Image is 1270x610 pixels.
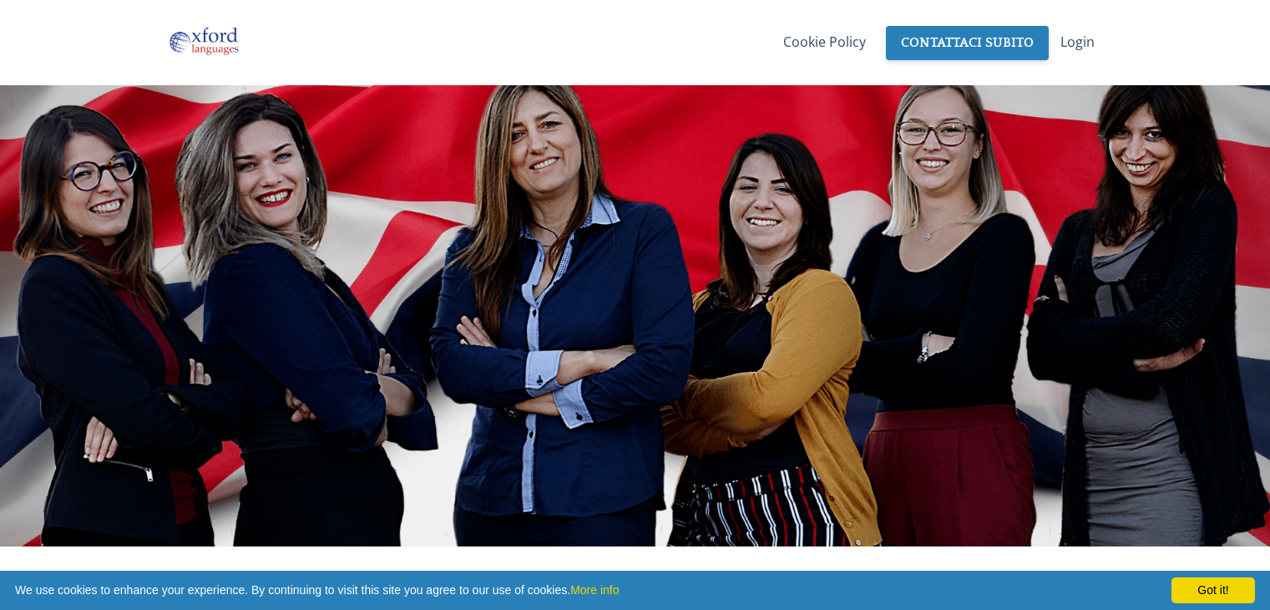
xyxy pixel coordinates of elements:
span: We use cookies to enhance your experience. By continuing to visit this site you agree to our use ... [15,577,1255,603]
img: eMk46753THa8aO7bSToA_Oxford_Languages_Logo_Finale_Ai.png [168,25,240,58]
a: More info [570,583,619,597]
div: Got it! [1171,577,1255,603]
a: Login [1060,25,1095,58]
a: Cookie Policy [783,25,866,58]
a: CONTATTACI SUBITO [886,26,1049,60]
